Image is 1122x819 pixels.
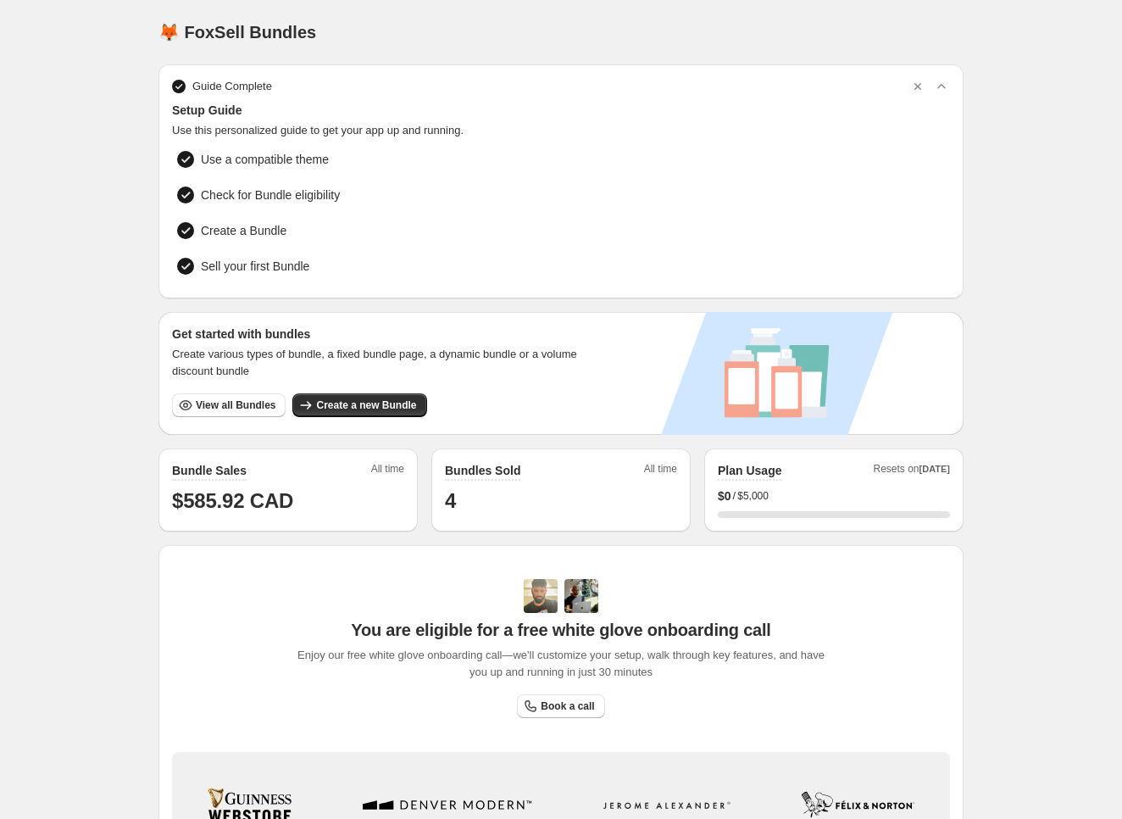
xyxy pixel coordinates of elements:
h2: Bundles Sold [445,462,520,479]
span: Book a call [541,699,594,713]
h2: Plan Usage [718,462,781,479]
span: All time [371,462,404,481]
span: You are eligible for a free white glove onboarding call [351,620,770,640]
span: [DATE] [919,464,950,474]
span: Create various types of bundle, a fixed bundle page, a dynamic bundle or a volume discount bundle [172,346,593,380]
span: Use a compatible theme [201,151,329,168]
h1: 🦊 FoxSell Bundles [158,22,316,42]
span: Resets on [874,462,951,481]
span: Guide Complete [192,78,272,95]
span: Check for Bundle eligibility [201,187,340,203]
span: Create a new Bundle [316,398,416,412]
button: Create a new Bundle [292,393,426,417]
span: Enjoy our free white glove onboarding call—we'll customize your setup, walk through key features,... [289,647,834,681]
span: View all Bundles [196,398,275,412]
h3: Get started with bundles [172,326,593,343]
h1: 4 [445,487,677,515]
span: $5,000 [737,489,769,503]
div: / [718,487,950,504]
span: $ 0 [718,487,731,504]
button: View all Bundles [172,393,286,417]
h1: $585.92 CAD [172,487,404,515]
span: Use this personalized guide to get your app up and running. [172,122,950,139]
h2: Bundle Sales [172,462,247,479]
a: Book a call [517,694,604,718]
span: All time [644,462,677,481]
span: Setup Guide [172,102,950,119]
img: Prakhar [564,579,598,613]
img: Adi [524,579,558,613]
span: Sell your first Bundle [201,258,309,275]
span: Create a Bundle [201,222,286,239]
